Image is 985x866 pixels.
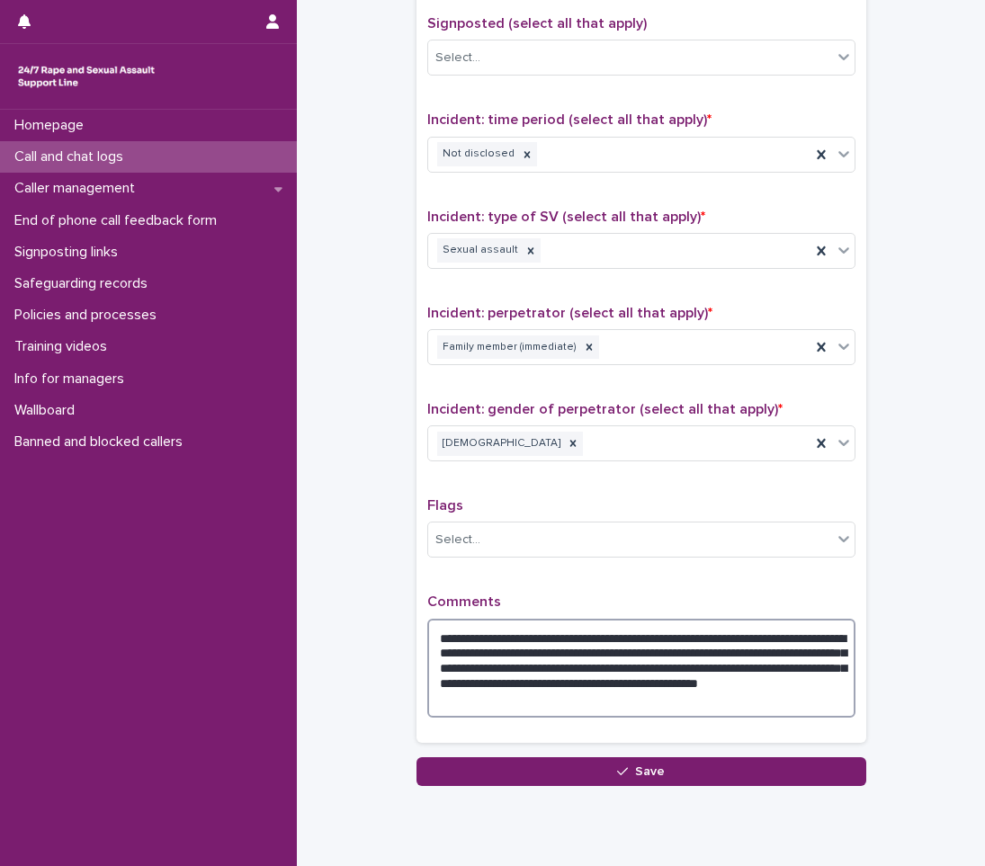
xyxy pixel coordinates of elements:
span: Incident: time period (select all that apply) [427,112,712,127]
span: Incident: type of SV (select all that apply) [427,210,705,224]
p: Caller management [7,180,149,197]
div: Select... [435,531,480,549]
p: Homepage [7,117,98,134]
p: End of phone call feedback form [7,212,231,229]
p: Safeguarding records [7,275,162,292]
div: Family member (immediate) [437,335,579,360]
div: Select... [435,49,480,67]
button: Save [416,757,866,786]
span: Save [635,765,665,778]
p: Banned and blocked callers [7,433,197,451]
p: Info for managers [7,371,139,388]
p: Training videos [7,338,121,355]
p: Call and chat logs [7,148,138,165]
p: Policies and processes [7,307,171,324]
span: Signposted (select all that apply) [427,16,647,31]
p: Wallboard [7,402,89,419]
img: rhQMoQhaT3yELyF149Cw [14,58,158,94]
div: [DEMOGRAPHIC_DATA] [437,432,563,456]
span: Incident: perpetrator (select all that apply) [427,306,712,320]
p: Signposting links [7,244,132,261]
span: Flags [427,498,463,513]
div: Not disclosed [437,142,517,166]
div: Sexual assault [437,238,521,263]
span: Incident: gender of perpetrator (select all that apply) [427,402,783,416]
span: Comments [427,594,501,609]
